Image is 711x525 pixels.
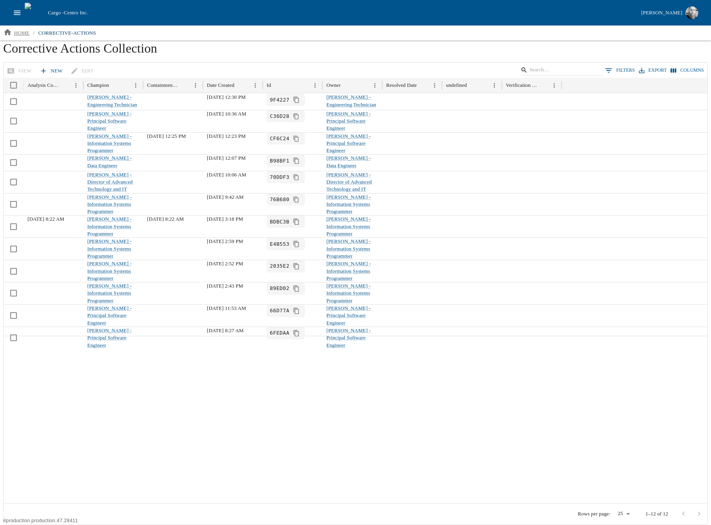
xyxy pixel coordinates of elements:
[326,133,371,154] a: [PERSON_NAME] - Principal Software Engineer
[71,80,81,91] button: Menu
[207,94,246,100] span: 09/29/2025 12:30 PM
[637,65,669,76] button: Export
[87,111,132,131] a: [PERSON_NAME] - Principal Software Engineer
[291,328,302,339] button: Copy full UUID
[38,64,66,78] a: New
[291,133,302,144] button: Copy full UUID
[207,306,246,311] span: 08/05/2025 11:53 AM
[207,194,244,200] span: 08/27/2025 9:42 AM
[207,216,243,222] span: 08/26/2025 3:18 PM
[207,155,246,161] span: 09/05/2025 12:07 PM
[87,155,132,168] a: [PERSON_NAME] - Data Engineer
[87,261,132,281] a: [PERSON_NAME] - Information Systems Programmer
[45,9,638,17] div: Cargo -
[87,216,132,237] a: [PERSON_NAME] - Information Systems Programmer
[369,80,380,91] button: Menu
[578,510,611,517] p: Rows per page:
[529,65,591,76] input: Search…
[291,172,302,183] button: Copy full UUID
[270,135,289,142] code: CF6C24
[489,80,500,91] button: Menu
[310,80,320,91] button: Menu
[267,82,271,88] div: Id
[38,29,96,37] p: corrective-actions
[446,82,467,88] div: undefined
[207,82,234,88] div: Date Created
[669,65,706,76] button: Select columns
[87,239,132,259] a: [PERSON_NAME] - Information Systems Programmer
[326,216,371,237] a: [PERSON_NAME] - Information Systems Programmer
[3,41,708,62] h1: Corrective Actions Collection
[326,194,371,215] a: [PERSON_NAME] - Information Systems Programmer
[25,3,45,23] img: cargo logo
[207,239,243,244] span: 08/26/2025 2:59 PM
[291,194,302,205] span: Copy full UUID
[272,80,283,91] button: Sort
[645,510,668,517] p: 1–12 of 12
[207,133,246,139] span: 09/08/2025 12:23 PM
[326,82,341,88] div: Owner
[418,80,428,91] button: Sort
[180,80,191,91] button: Sort
[291,216,302,227] button: Copy full UUID
[326,94,376,107] a: [PERSON_NAME] - Engineering Technician
[27,216,64,222] span: 08/27/2025 8:22 AM
[549,80,560,91] button: Menu
[10,5,25,20] button: open drawer
[35,27,99,39] a: corrective-actions
[291,283,302,294] button: Copy full UUID
[291,239,302,249] button: Copy full UUID
[326,261,371,281] a: [PERSON_NAME] - Information Systems Programmer
[130,80,141,91] button: Menu
[326,283,371,304] a: [PERSON_NAME] - Information Systems Programmer
[506,82,538,88] div: Verification Compleated Date
[270,113,289,120] code: C36D28
[326,172,372,192] a: [PERSON_NAME] - Director of Advanced Technology and IT
[147,133,186,139] span: 09/08/2025 12:25 PM
[291,111,302,122] button: Copy full UUID
[270,174,289,181] code: 70DDF3
[250,80,261,91] button: Menu
[87,82,109,88] div: Champion
[291,155,302,166] button: Copy full UUID
[207,283,243,289] span: 08/26/2025 2:43 PM
[520,65,603,78] div: Search
[386,82,417,88] div: Resolved Date
[326,328,371,348] a: [PERSON_NAME] - Principal Software Engineer
[207,172,246,178] span: 08/27/2025 10:06 AM
[291,94,302,105] button: Copy full UUID
[60,80,71,91] button: Sort
[147,216,184,222] span: 08/27/2025 8:22 AM
[87,283,132,304] a: [PERSON_NAME] - Information Systems Programmer
[270,96,289,104] code: 9F4227
[270,196,289,203] code: 76B680
[87,194,132,215] a: [PERSON_NAME] - Information Systems Programmer
[64,10,88,16] span: Centro Inc.
[291,261,302,272] button: Copy full UUID
[270,285,289,292] code: 89ED02
[270,329,289,337] code: 6FEDAA
[87,172,133,192] a: [PERSON_NAME] - Director of Advanced Technology and IT
[270,218,289,225] code: BDBC3B
[14,29,29,37] p: home
[235,80,246,91] button: Sort
[326,306,371,326] a: [PERSON_NAME] - Principal Software Engineer
[87,94,137,107] a: [PERSON_NAME] - Engineering Technician
[207,111,246,117] span: 09/15/2025 10:36 AM
[638,4,701,22] button: [PERSON_NAME]
[190,80,201,91] button: Menu
[291,306,302,316] button: Copy full UUID
[613,508,632,519] div: 25
[27,82,59,88] div: Analysis Compleated Date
